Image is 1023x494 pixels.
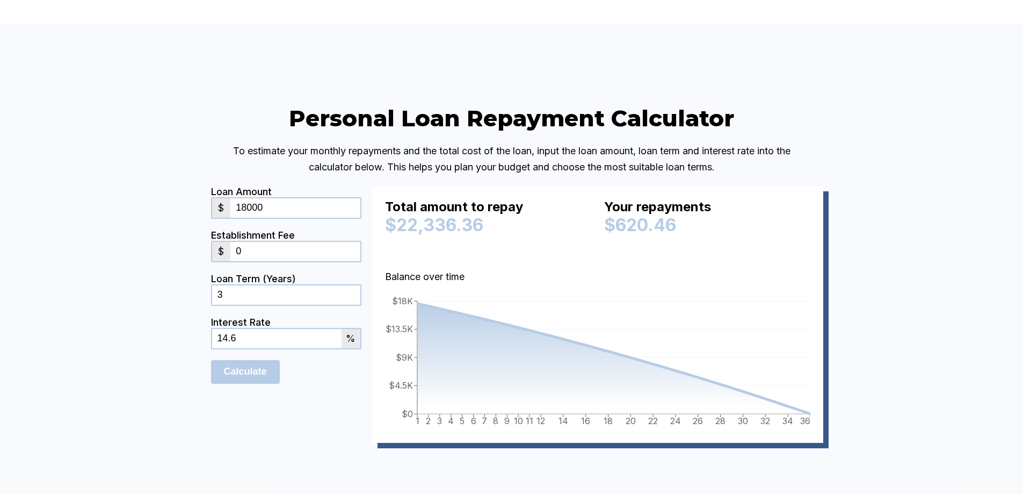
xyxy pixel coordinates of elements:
div: $22,336.36 [385,214,591,235]
tspan: 18 [604,416,613,426]
tspan: 14 [558,416,568,426]
tspan: 6 [470,416,476,426]
div: Interest Rate [211,317,361,328]
tspan: 30 [738,416,748,426]
tspan: 20 [625,416,635,426]
div: Establishment Fee [211,230,361,241]
tspan: 36 [800,416,810,426]
tspan: 24 [670,416,681,426]
tspan: 34 [782,416,793,426]
input: Calculate [211,360,280,384]
tspan: 2 [426,416,431,426]
h2: Personal Loan Repayment Calculator [211,104,812,132]
tspan: 7 [482,416,487,426]
tspan: 26 [693,416,703,426]
tspan: $0 [402,408,413,419]
tspan: 1 [415,416,419,426]
tspan: 4 [448,416,454,426]
tspan: 32 [760,416,770,426]
tspan: 8 [493,416,498,426]
input: 0 [212,285,360,305]
input: 0 [212,329,342,348]
input: 0 [230,242,360,261]
div: Loan Term (Years) [211,273,361,284]
tspan: 5 [460,416,465,426]
tspan: 16 [581,416,590,426]
tspan: 11 [526,416,533,426]
tspan: $13.5K [386,324,413,334]
tspan: 12 [536,416,545,426]
div: $620.46 [604,214,810,235]
tspan: 9 [504,416,510,426]
div: Your repayments [604,199,810,219]
tspan: 22 [648,416,658,426]
div: Total amount to repay [385,199,591,219]
tspan: $9K [396,352,413,362]
input: 0 [230,198,360,218]
tspan: 10 [513,416,523,426]
tspan: $18K [392,295,413,306]
p: Balance over time [385,269,810,285]
div: Loan Amount [211,186,361,197]
p: To estimate your monthly repayments and the total cost of the loan, input the loan amount, loan t... [211,143,812,175]
div: $ [212,198,231,218]
tspan: 28 [715,416,725,426]
div: % [342,329,360,348]
tspan: $4.5K [389,380,413,391]
tspan: 3 [437,416,442,426]
div: $ [212,242,231,261]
